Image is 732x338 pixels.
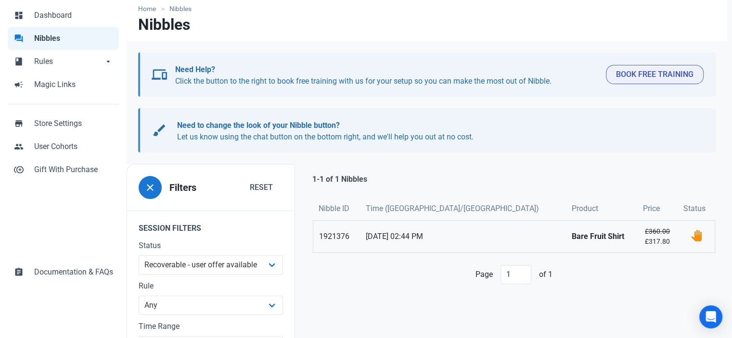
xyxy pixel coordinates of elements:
[34,164,113,175] span: Gift With Purchase
[606,65,704,84] button: Book Free Training
[103,56,113,65] span: arrow_drop_down
[14,141,24,150] span: people
[312,265,716,284] div: Page of 1
[139,321,283,332] label: Time Range
[34,79,113,90] span: Magic Links
[169,182,196,193] h3: Filters
[139,176,162,199] button: close
[34,266,113,278] span: Documentation & FAQs
[14,266,24,276] span: assignment
[691,230,702,241] img: status_user_offer_available.svg
[616,69,693,80] span: Book Free Training
[683,203,706,214] span: Status
[139,240,283,251] label: Status
[139,280,283,292] label: Rule
[8,4,119,27] a: dashboardDashboard
[127,211,295,240] legend: Session Filters
[571,203,598,214] span: Product
[319,203,349,214] span: Nibble ID
[14,118,24,127] span: store
[565,221,637,252] a: Bare Fruit Shirt
[250,182,273,193] span: Reset
[14,10,24,19] span: dashboard
[14,56,24,65] span: book
[34,10,113,21] span: Dashboard
[152,123,167,138] span: brush
[643,226,672,247] small: £317.80
[571,231,631,242] strong: Bare Fruit Shirt
[138,4,161,14] a: Home
[177,120,694,143] p: Let us know using the chat button on the bottom right, and we'll help you out at no cost.
[14,164,24,174] span: control_point_duplicate
[14,33,24,42] span: forum
[34,118,113,129] span: Store Settings
[175,64,598,87] p: Click the button to the right to book free training with us for your setup so you can make the mo...
[177,121,340,130] b: Need to change the look of your Nibble button?
[240,178,283,197] button: Reset
[366,203,539,214] span: Time ([GEOGRAPHIC_DATA]/[GEOGRAPHIC_DATA])
[366,231,560,242] span: [DATE] 02:44 PM
[34,141,113,152] span: User Cohorts
[360,221,565,252] a: [DATE] 02:44 PM
[8,27,119,50] a: forumNibbles
[144,182,156,193] span: close
[175,65,215,74] b: Need Help?
[34,56,103,67] span: Rules
[34,33,113,44] span: Nibbles
[8,261,119,284] a: assignmentDocumentation & FAQs
[637,221,678,252] a: £360.00£317.80
[313,221,360,252] a: 1921376
[8,73,119,96] a: campaignMagic Links
[14,79,24,88] span: campaign
[645,227,670,235] s: £360.00
[699,305,722,328] div: Open Intercom Messenger
[8,135,119,158] a: peopleUser Cohorts
[152,67,167,82] span: devices
[643,203,660,214] span: Price
[138,16,190,33] h1: Nibbles
[312,174,367,185] p: 1-1 of 1 Nibbles
[8,50,119,73] a: bookRulesarrow_drop_down
[8,158,119,181] a: control_point_duplicateGift With Purchase
[8,112,119,135] a: storeStore Settings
